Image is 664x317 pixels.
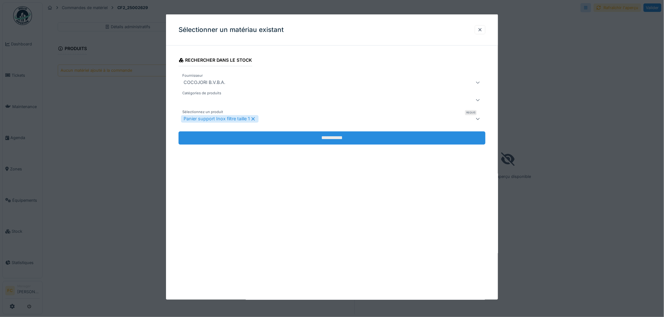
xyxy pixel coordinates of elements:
[179,56,252,66] div: Rechercher dans le stock
[181,91,222,96] label: Catégories de produits
[181,79,228,86] div: COCOJORI B.V.B.A.
[181,73,204,79] label: Fournisseur
[465,110,477,115] div: Requis
[181,110,224,115] label: Sélectionnez un produit
[181,115,259,123] div: Panier support Inox filtre taille 1
[179,26,284,34] h3: Sélectionner un matériau existant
